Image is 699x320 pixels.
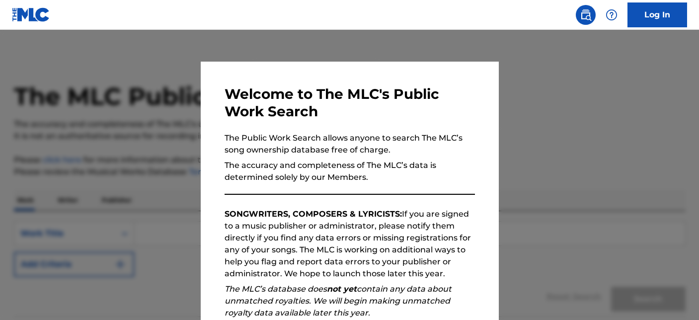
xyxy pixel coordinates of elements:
img: search [580,9,592,21]
div: Help [602,5,621,25]
img: MLC Logo [12,7,50,22]
strong: not yet [327,284,357,294]
a: Public Search [576,5,596,25]
em: The MLC’s database does contain any data about unmatched royalties. We will begin making unmatche... [225,284,452,318]
h3: Welcome to The MLC's Public Work Search [225,85,475,120]
p: The Public Work Search allows anyone to search The MLC’s song ownership database free of charge. [225,132,475,156]
p: The accuracy and completeness of The MLC’s data is determined solely by our Members. [225,160,475,183]
strong: SONGWRITERS, COMPOSERS & LYRICISTS: [225,209,402,219]
p: If you are signed to a music publisher or administrator, please notify them directly if you find ... [225,208,475,280]
a: Log In [627,2,687,27]
img: help [606,9,618,21]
